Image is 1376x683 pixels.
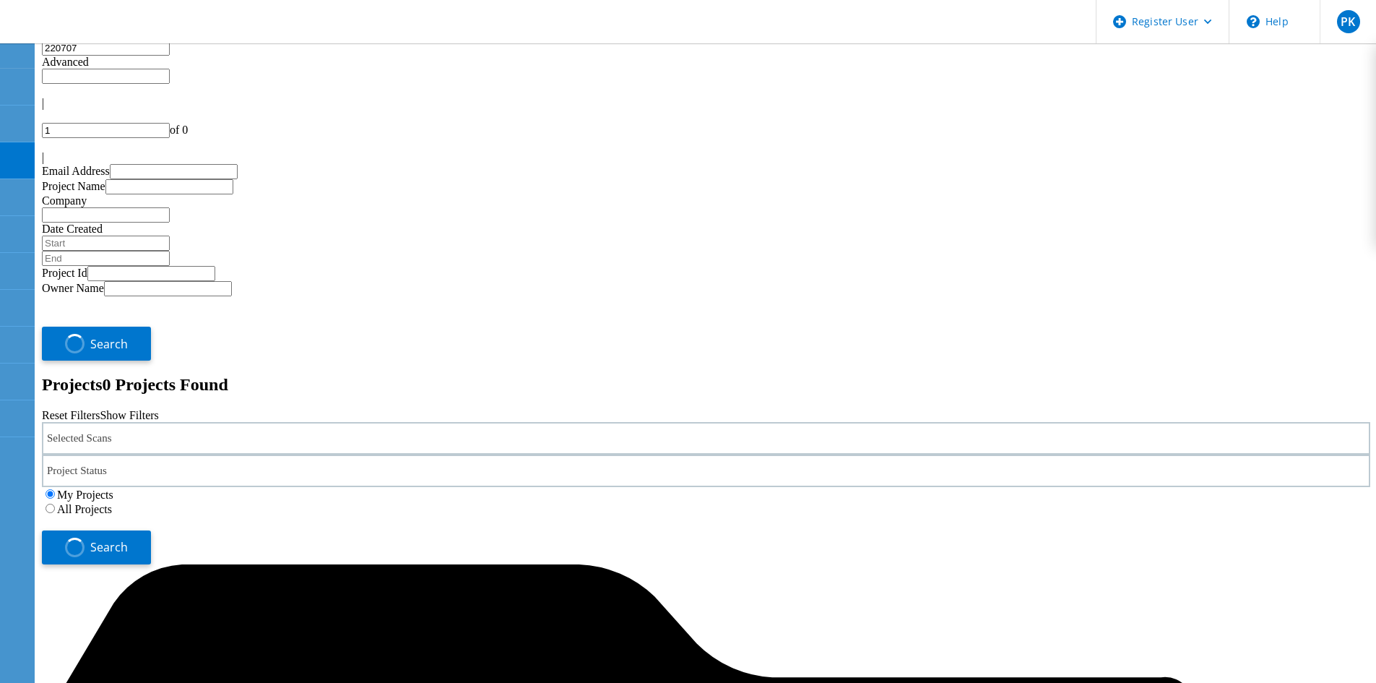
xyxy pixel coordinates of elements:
[42,409,100,421] a: Reset Filters
[42,422,1370,455] div: Selected Scans
[42,151,1370,164] div: |
[57,503,112,515] label: All Projects
[42,56,89,68] span: Advanced
[42,251,170,266] input: End
[1341,16,1355,27] span: PK
[42,455,1370,487] div: Project Status
[42,530,151,564] button: Search
[42,194,87,207] label: Company
[42,180,105,192] label: Project Name
[90,336,128,352] span: Search
[170,124,188,136] span: of 0
[42,282,104,294] label: Owner Name
[42,165,110,177] label: Email Address
[42,97,1370,110] div: |
[42,327,151,361] button: Search
[42,223,103,235] label: Date Created
[103,375,228,394] span: 0 Projects Found
[42,267,87,279] label: Project Id
[57,489,113,501] label: My Projects
[90,539,128,555] span: Search
[42,236,170,251] input: Start
[100,409,158,421] a: Show Filters
[42,375,103,394] b: Projects
[14,28,170,40] a: Live Optics Dashboard
[42,40,170,56] input: Search projects by name, owner, ID, company, etc
[1247,15,1260,28] svg: \n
